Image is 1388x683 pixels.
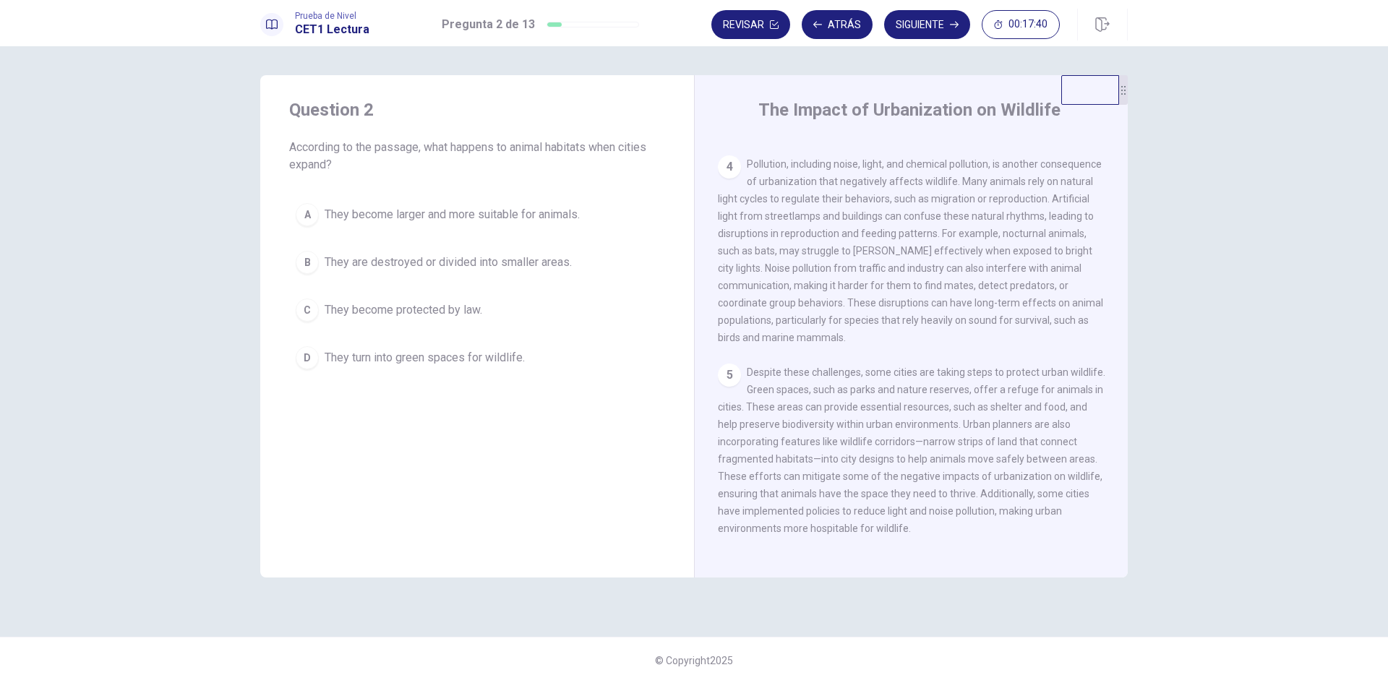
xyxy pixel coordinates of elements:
span: Prueba de Nivel [295,11,369,21]
span: They become larger and more suitable for animals. [325,206,580,223]
button: Siguiente [884,10,970,39]
button: BThey are destroyed or divided into smaller areas. [289,244,665,280]
div: B [296,251,319,274]
button: DThey turn into green spaces for wildlife. [289,340,665,376]
button: CThey become protected by law. [289,292,665,328]
button: 00:17:40 [982,10,1060,39]
h4: Question 2 [289,98,665,121]
button: Revisar [711,10,790,39]
h4: The Impact of Urbanization on Wildlife [758,98,1061,121]
button: AThey become larger and more suitable for animals. [289,197,665,233]
span: Despite these challenges, some cities are taking steps to protect urban wildlife. Green spaces, s... [718,366,1105,534]
span: © Copyright 2025 [655,655,733,666]
span: 00:17:40 [1008,19,1048,30]
div: A [296,203,319,226]
span: They are destroyed or divided into smaller areas. [325,254,572,271]
div: 4 [718,155,741,179]
span: They become protected by law. [325,301,482,319]
h1: Pregunta 2 de 13 [442,16,535,33]
div: 5 [718,364,741,387]
div: C [296,298,319,322]
div: D [296,346,319,369]
h1: CET1 Lectura [295,21,369,38]
button: Atrás [802,10,873,39]
span: Pollution, including noise, light, and chemical pollution, is another consequence of urbanization... [718,158,1103,343]
span: According to the passage, what happens to animal habitats when cities expand? [289,139,665,173]
span: They turn into green spaces for wildlife. [325,349,525,366]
